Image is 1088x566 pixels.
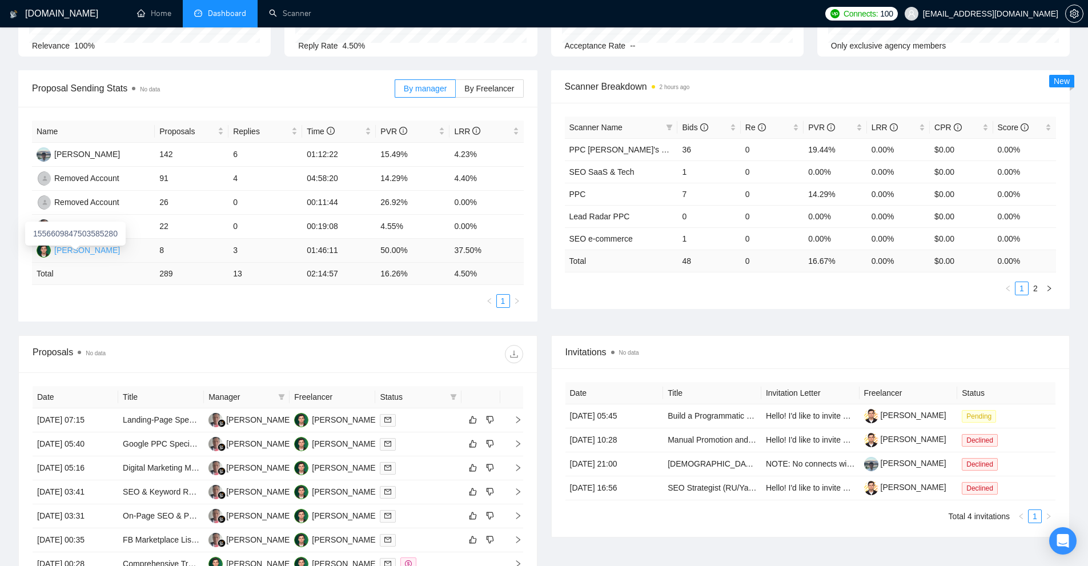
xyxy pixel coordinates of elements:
a: MS[PERSON_NAME] [294,535,378,544]
span: like [469,487,477,496]
span: 4.50% [343,41,366,50]
span: 100% [74,41,95,50]
td: 0 [228,191,302,215]
a: SEO SaaS & Tech [569,167,635,176]
img: WW [208,509,223,523]
button: download [505,345,523,363]
td: [DATE] 05:40 [33,432,118,456]
a: WW[PERSON_NAME] [208,487,292,496]
span: info-circle [758,123,766,131]
img: c1J0b20xq_WUghEqO4suMbKXSKIoOpGh22SF0fXe0e7X8VMNyH90yHZg5aT-_cWY0H [864,481,878,495]
span: By Freelancer [464,84,514,93]
span: info-circle [327,127,335,135]
button: like [466,533,480,547]
span: LRR [454,127,480,136]
button: left [483,294,496,308]
li: Next Page [1042,282,1056,295]
img: MS [294,461,308,475]
div: Removed Account [54,196,119,208]
img: MS [294,485,308,499]
span: Declined [962,458,998,471]
span: filter [666,124,673,131]
img: MS [294,533,308,547]
img: WW [208,413,223,427]
span: like [469,439,477,448]
li: 1 [1028,509,1042,523]
a: WW[PERSON_NAME] [208,415,292,424]
button: like [466,461,480,475]
span: filter [276,388,287,406]
button: dislike [483,461,497,475]
div: [PERSON_NAME] [226,414,292,426]
a: Manual Promotion and Installation of Chrome Extension [668,435,865,444]
td: 142 [155,143,228,167]
td: 19.44% [804,138,866,160]
th: Name [32,121,155,143]
span: info-circle [890,123,898,131]
td: 0.00% [993,183,1056,205]
span: Acceptance Rate [565,41,626,50]
img: gigradar-bm.png [218,491,226,499]
span: info-circle [700,123,708,131]
span: dashboard [194,9,202,17]
td: 0.00% [867,205,930,227]
a: Pending [962,411,1001,420]
button: like [466,485,480,499]
td: 0.00% [867,138,930,160]
td: 0.00% [993,138,1056,160]
img: WW [37,219,51,234]
td: 7 [677,183,740,205]
span: Bids [682,123,708,132]
td: 00:19:08 [302,215,376,239]
img: gigradar-bm.png [218,467,226,475]
span: setting [1066,9,1083,18]
td: Landing‑Page Specialist for Gold Business Lead‑Generation Funnels [118,408,204,432]
td: Total [565,250,678,272]
span: download [505,350,523,359]
a: SEO & Keyword Research Expert Needed for Tucson Multifamily Real Estate Domain Strategy [123,487,457,496]
span: mail [384,440,391,447]
a: [PERSON_NAME] [864,483,946,492]
img: WW [208,533,223,547]
a: YM[PERSON_NAME] [37,149,120,158]
button: like [466,437,480,451]
span: Pending [962,410,996,423]
span: user [908,10,916,18]
th: Title [118,386,204,408]
th: Status [957,382,1055,404]
span: Score [998,123,1029,132]
td: 0.00 % [993,250,1056,272]
img: logo [10,5,18,23]
div: [PERSON_NAME] [54,244,120,256]
span: Reply Rate [298,41,338,50]
td: 0.00% [867,227,930,250]
img: gigradar-bm.png [218,443,226,451]
th: Invitation Letter [761,382,860,404]
a: Declined [962,459,1002,468]
td: 0.00% [449,191,523,215]
span: PVR [808,123,835,132]
span: right [505,416,522,424]
a: MS[PERSON_NAME] [294,487,378,496]
span: info-circle [472,127,480,135]
div: [PERSON_NAME] [54,148,120,160]
td: 0 [741,250,804,272]
div: [PERSON_NAME] [312,414,378,426]
img: upwork-logo.png [830,9,840,18]
span: Declined [962,434,998,447]
a: On-Page SEO & Page Speed Implementation Specialist - Technical Execution Only [123,511,417,520]
span: filter [450,394,457,400]
button: like [466,509,480,523]
div: [PERSON_NAME] [226,461,292,474]
td: 0 [741,183,804,205]
span: left [486,298,493,304]
img: WW [208,485,223,499]
a: [PERSON_NAME] [864,411,946,420]
img: WW [208,461,223,475]
span: dislike [486,535,494,544]
span: mail [384,512,391,519]
span: PVR [380,127,407,136]
td: 289 [155,263,228,285]
span: Only exclusive agency members [831,41,946,50]
td: $0.00 [930,160,993,183]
